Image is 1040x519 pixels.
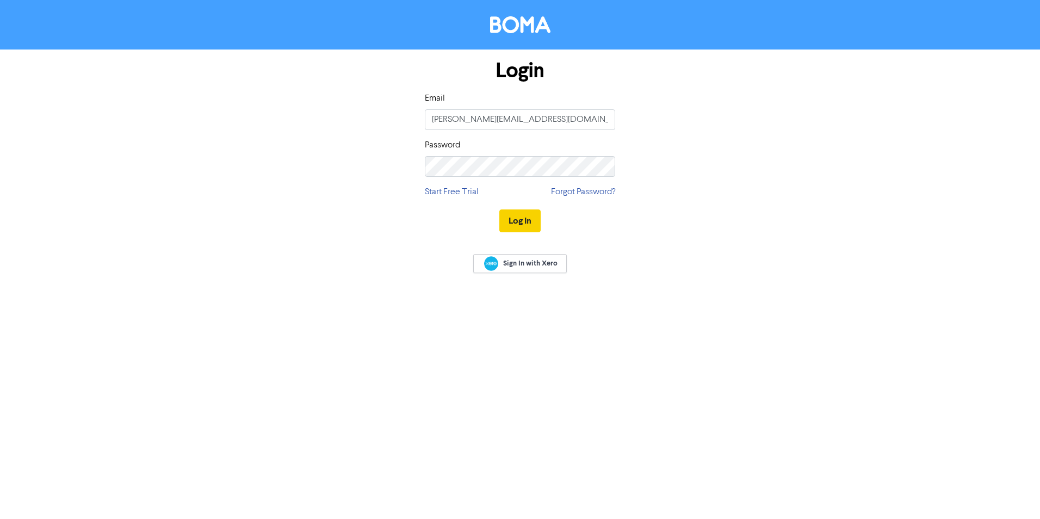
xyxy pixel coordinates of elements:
[425,58,615,83] h1: Login
[499,209,541,232] button: Log In
[490,16,550,33] img: BOMA Logo
[551,186,615,199] a: Forgot Password?
[503,258,558,268] span: Sign In with Xero
[425,186,479,199] a: Start Free Trial
[484,256,498,271] img: Xero logo
[425,92,445,105] label: Email
[473,254,567,273] a: Sign In with Xero
[425,139,460,152] label: Password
